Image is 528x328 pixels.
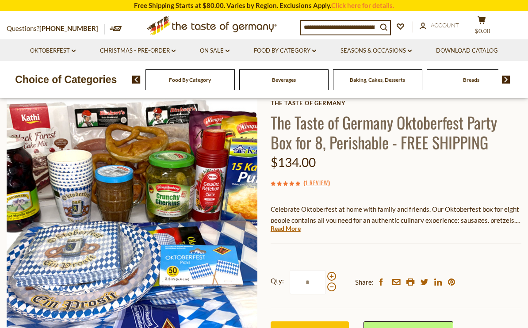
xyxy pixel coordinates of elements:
a: [PHONE_NUMBER] [39,24,98,32]
a: Beverages [272,76,296,83]
a: Seasons & Occasions [341,46,412,56]
button: $0.00 [468,16,495,38]
a: The Taste of Germany [271,99,521,107]
strong: Qty: [271,275,284,286]
a: Christmas - PRE-ORDER [100,46,176,56]
span: $0.00 [475,27,490,34]
span: Share: [355,277,374,288]
p: Questions? [7,23,105,34]
a: Read More [271,224,301,233]
a: 1 Review [305,178,328,188]
a: Oktoberfest [30,46,76,56]
p: Celebrate Oktoberfest at home with family and friends. Our Oktoberfest box for eight people conta... [271,204,521,226]
a: Breads [463,76,479,83]
a: Food By Category [169,76,211,83]
a: Food By Category [254,46,316,56]
img: next arrow [502,76,510,84]
a: Download Catalog [436,46,498,56]
a: Baking, Cakes, Desserts [350,76,405,83]
span: $134.00 [271,155,316,170]
span: ( ) [303,178,330,187]
a: Click here for details. [331,1,394,9]
a: On Sale [200,46,230,56]
h1: The Taste of Germany Oktoberfest Party Box for 8, Perishable - FREE SHIPPING [271,112,521,152]
input: Qty: [290,270,326,294]
img: previous arrow [132,76,141,84]
a: Account [420,21,459,31]
span: Account [431,22,459,29]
